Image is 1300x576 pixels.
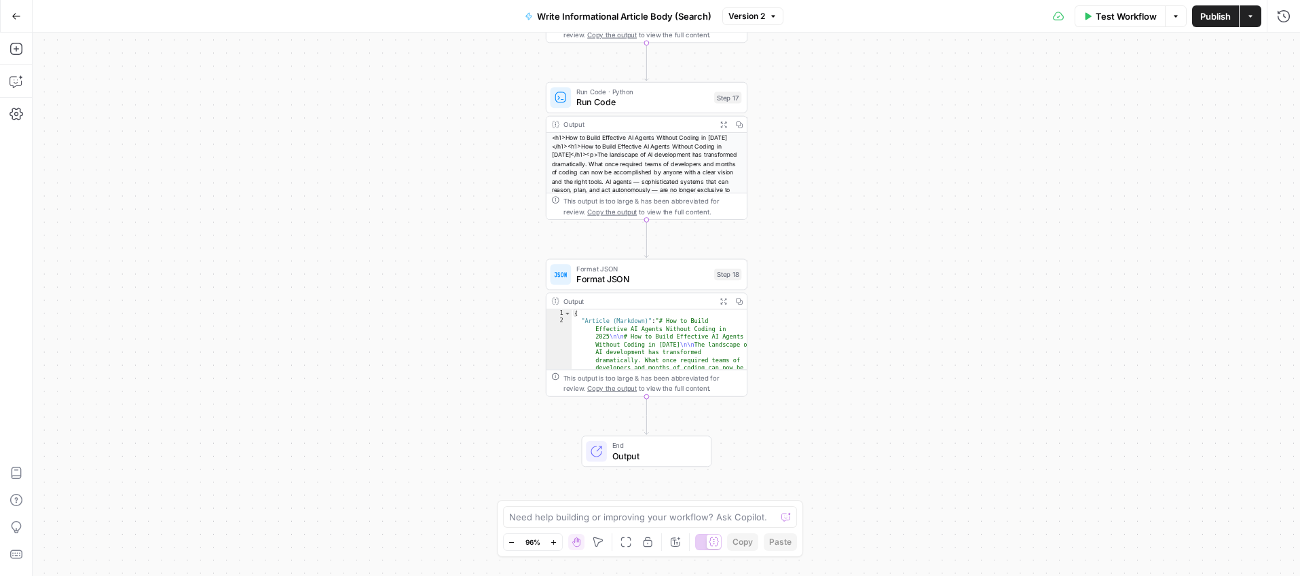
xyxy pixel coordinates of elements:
span: Write Informational Article Body (Search) [537,9,711,23]
g: Edge from step_18 to end [645,397,649,435]
g: Edge from step_17 to step_18 [645,220,649,258]
span: Copy the output [587,385,637,393]
span: Format JSON [576,263,709,273]
span: Toggle code folding, rows 1 through 3 [564,309,572,318]
div: Output [563,296,712,306]
div: Step 17 [714,92,741,103]
div: EndOutput [546,436,747,467]
span: Format JSON [576,273,709,286]
span: Copy the output [587,208,637,216]
div: This output is too large & has been abbreviated for review. to view the full content. [563,19,742,40]
span: Publish [1200,9,1231,23]
div: Format JSONFormat JSONStep 18Output{ "Article (Markdown)":"# How to Build Effective AI Agents Wit... [546,259,747,397]
span: Version 2 [728,10,765,22]
button: Publish [1192,5,1239,27]
span: Output [612,449,701,462]
button: Write Informational Article Body (Search) [517,5,720,27]
div: This output is too large & has been abbreviated for review. to view the full content. [563,372,742,393]
div: 1 [546,309,572,318]
span: Test Workflow [1096,9,1157,23]
button: Paste [764,533,797,551]
div: This output is too large & has been abbreviated for review. to view the full content. [563,196,742,217]
div: Step 18 [714,269,741,280]
button: Copy [727,533,758,551]
span: 96% [525,537,540,548]
span: Run Code [576,96,709,109]
button: Version 2 [722,7,783,25]
div: Run Code · PythonRun CodeStep 17Output<h1>How to Build Effective AI Agents Without Coding in [DAT... [546,82,747,220]
span: Run Code · Python [576,87,709,97]
span: Copy [732,536,753,548]
div: Output [563,119,712,129]
span: Copy the output [587,31,637,39]
span: End [612,440,701,450]
button: Test Workflow [1075,5,1165,27]
g: Edge from step_9 to step_17 [645,43,649,81]
span: Paste [769,536,792,548]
